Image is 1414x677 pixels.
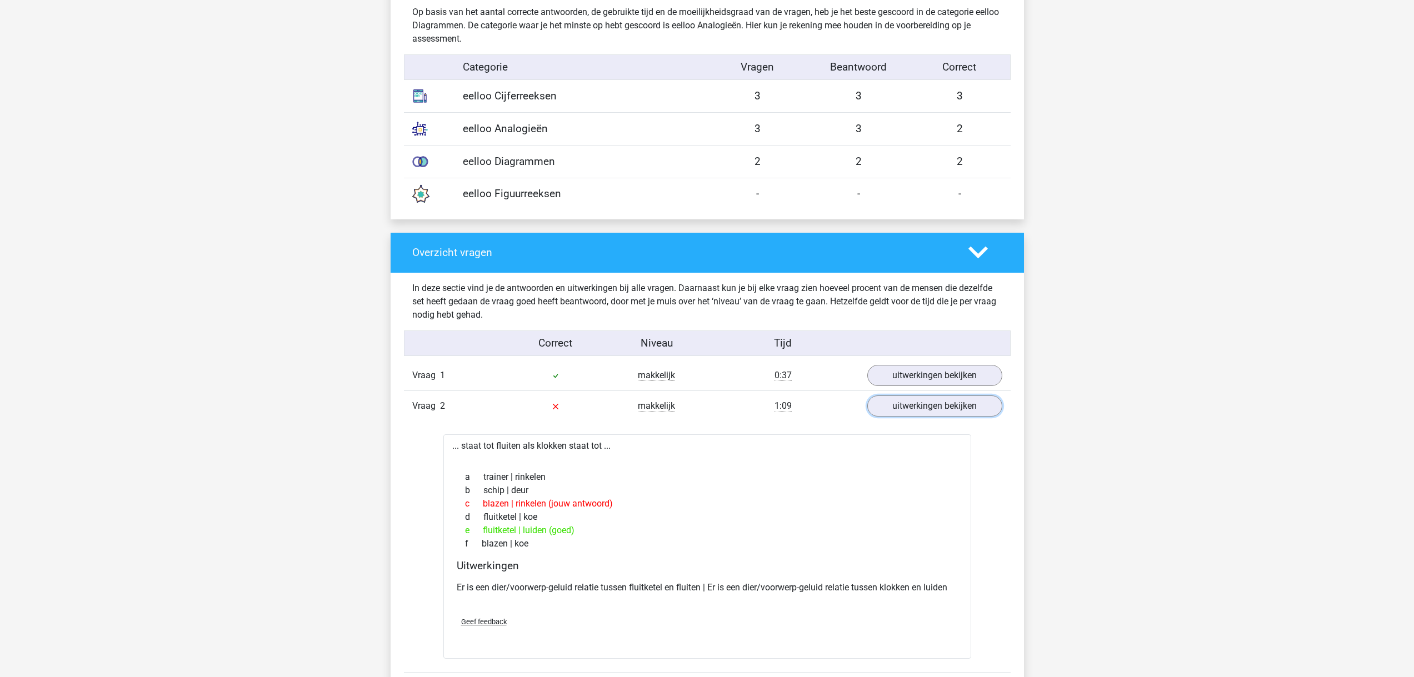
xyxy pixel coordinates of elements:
div: eelloo Figuurreeksen [454,186,707,202]
div: 3 [707,88,808,104]
div: In deze sectie vind je de antwoorden en uitwerkingen bij alle vragen. Daarnaast kun je bij elke v... [404,282,1011,322]
div: Correct [505,335,606,352]
div: 3 [808,88,910,104]
span: 1:09 [775,400,792,412]
span: Vraag [412,399,440,413]
div: schip | deur [457,484,958,497]
div: Vragen [707,59,808,76]
span: a [465,470,483,484]
span: e [465,524,483,537]
img: venn_diagrams.7c7bf626473a.svg [406,148,434,175]
span: Geef feedback [461,618,507,626]
div: 2 [910,121,1011,137]
div: trainer | rinkelen [457,470,958,484]
div: fluitketel | koe [457,510,958,524]
div: 3 [707,121,808,137]
h4: Uitwerkingen [457,559,958,572]
div: blazen | rinkelen (jouw antwoord) [457,497,958,510]
div: eelloo Cijferreeksen [454,88,707,104]
span: Vraag [412,369,440,382]
span: f [465,537,482,550]
span: 1 [440,370,445,380]
div: Correct [909,59,1010,76]
span: c [465,497,483,510]
div: eelloo Diagrammen [454,154,707,170]
div: ... staat tot fluiten als klokken staat tot ... [443,434,971,659]
div: - [707,186,808,202]
a: uitwerkingen bekijken [867,395,1002,417]
span: d [465,510,483,524]
div: - [910,186,1011,202]
span: 2 [440,400,445,411]
span: b [465,484,483,497]
div: 2 [910,154,1011,170]
h4: Overzicht vragen [412,246,952,259]
div: - [808,186,910,202]
a: uitwerkingen bekijken [867,365,1002,386]
div: 2 [808,154,910,170]
div: Niveau [606,335,707,352]
img: number_sequences.393b09ea44bb.svg [406,82,434,110]
div: 2 [707,154,808,170]
div: Tijd [707,335,858,352]
div: Categorie [454,59,707,76]
span: makkelijk [638,370,675,381]
div: Op basis van het aantal correcte antwoorden, de gebruikte tijd en de moeilijkheidsgraad van de vr... [404,6,1011,46]
span: makkelijk [638,400,675,412]
img: analogies.7686177dca09.svg [406,115,434,143]
p: Er is een dier/voorwerp-geluid relatie tussen fluitketel en fluiten | Er is een dier/voorwerp-gel... [457,581,958,594]
div: 3 [808,121,910,137]
img: figure_sequences.119d9c38ed9f.svg [406,180,434,208]
div: eelloo Analogieën [454,121,707,137]
div: fluitketel | luiden (goed) [457,524,958,537]
div: 3 [910,88,1011,104]
div: blazen | koe [457,537,958,550]
div: Beantwoord [808,59,909,76]
span: 0:37 [775,370,792,381]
